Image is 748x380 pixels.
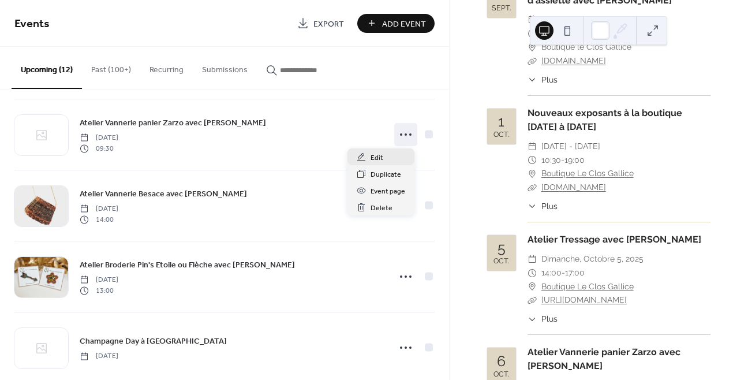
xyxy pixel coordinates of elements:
div: ​ [528,181,537,195]
span: Export [313,18,344,30]
div: 6 [497,354,506,368]
button: Submissions [193,47,257,88]
button: Add Event [357,14,435,33]
div: oct. [493,258,509,265]
button: ​Plus [528,74,558,86]
span: Plus [541,74,558,86]
div: ​ [528,13,537,27]
div: ​ [528,154,537,167]
button: ​Plus [528,313,558,325]
span: Boutique le Clos Gallice [541,40,631,54]
span: 14:00 [541,266,562,280]
a: [DOMAIN_NAME] [541,182,606,192]
span: [DATE] [80,204,118,214]
div: ​ [528,40,537,54]
a: Atelier Broderie Pin's Etoile ou Flèche avec [PERSON_NAME] [80,258,295,271]
a: Boutique Le Clos Gallice [541,280,634,294]
div: ​ [528,266,537,280]
div: 1 [498,114,504,129]
button: ​Plus [528,200,558,213]
a: Atelier Tressage avec [PERSON_NAME] [528,234,701,245]
div: 5 [498,241,506,255]
div: ​ [528,200,537,213]
span: [DATE] [80,351,118,362]
span: Plus [541,313,558,325]
div: ​ [528,140,537,154]
span: 13:00 [80,285,118,296]
span: Add Event [382,18,426,30]
span: 10:30 [541,154,561,167]
a: Boutique Le Clos Gallice [541,167,634,181]
span: Event page [371,185,405,198]
div: ​ [528,74,537,86]
span: Edit [371,152,383,164]
a: [DOMAIN_NAME] [541,56,606,65]
a: Atelier Vannerie panier Zarzo avec [PERSON_NAME] [80,116,266,129]
span: dimanche, octobre 5, 2025 [541,252,644,266]
div: oct. [493,371,509,378]
span: Delete [371,202,392,214]
span: Duplicate [371,169,401,181]
span: [DATE] [80,133,118,143]
button: Upcoming (12) [12,47,82,89]
button: Recurring [140,47,193,88]
span: Events [14,13,50,35]
a: Atelier Vannerie panier Zarzo avec [PERSON_NAME] [528,347,680,371]
span: - [562,266,565,280]
a: Export [289,14,353,33]
button: Past (100+) [82,47,140,88]
div: ​ [528,280,537,294]
a: [URL][DOMAIN_NAME] [541,295,627,304]
span: 09:30 [80,143,118,154]
span: [DATE] [80,275,118,285]
span: Atelier Broderie Pin's Etoile ou Flèche avec [PERSON_NAME] [80,259,295,271]
span: [DATE] - [DATE] [541,140,600,154]
span: Champagne Day à [GEOGRAPHIC_DATA] [80,336,227,348]
div: ​ [528,252,537,266]
div: ​ [528,313,537,325]
div: ​ [528,54,537,68]
div: ​ [528,293,537,307]
div: ​ [528,167,537,181]
span: Atelier Vannerie Besace avec [PERSON_NAME] [80,188,247,200]
a: Atelier Vannerie Besace avec [PERSON_NAME] [80,187,247,200]
div: ​ [528,27,537,40]
span: 17:00 [565,266,585,280]
a: Champagne Day à [GEOGRAPHIC_DATA] [80,334,227,348]
a: Nouveaux exposants à la boutique [DATE] à [DATE] [528,107,682,132]
span: 14:00 [80,214,118,225]
span: - [561,154,564,167]
span: Atelier Vannerie panier Zarzo avec [PERSON_NAME] [80,117,266,129]
div: sept. [492,5,511,12]
span: dimanche, septembre 21, 2025 [541,13,658,27]
div: oct. [493,131,509,139]
span: Plus [541,200,558,213]
span: 19:00 [564,154,585,167]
